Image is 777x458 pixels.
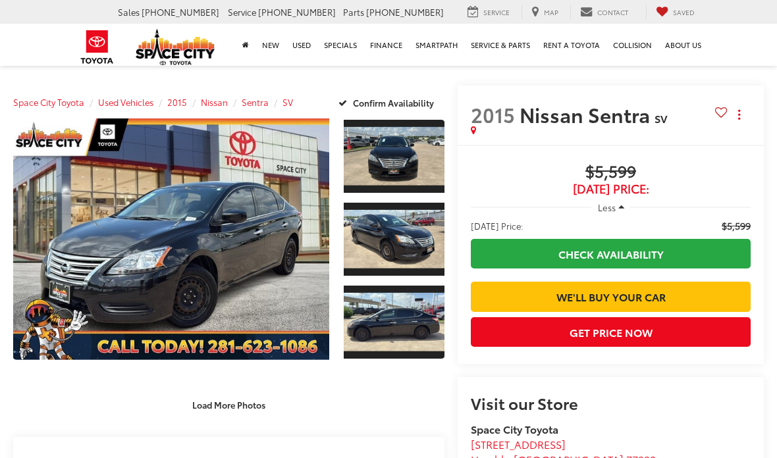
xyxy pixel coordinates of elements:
span: Sales [118,6,140,18]
a: We'll Buy Your Car [471,282,751,311]
a: Service & Parts [464,24,537,66]
img: 2015 Nissan Sentra SV [342,293,445,351]
img: 2015 Nissan Sentra SV [342,127,445,185]
button: Load More Photos [183,394,275,417]
a: Sentra [242,96,269,108]
a: New [255,24,286,66]
a: Used [286,24,317,66]
span: Less [598,201,616,213]
span: [DATE] Price: [471,219,523,232]
span: [PHONE_NUMBER] [366,6,444,18]
span: [DATE] Price: [471,182,751,195]
a: Finance [363,24,409,66]
span: SV [655,111,668,126]
button: Get Price Now [471,317,751,347]
a: My Saved Vehicles [646,5,705,19]
img: Toyota [72,26,122,68]
span: Contact [597,7,628,17]
span: $5,599 [471,163,751,182]
a: About Us [658,24,708,66]
img: 2015 Nissan Sentra SV [10,118,332,360]
strong: Space City Toyota [471,421,558,436]
a: Expand Photo 2 [344,201,444,277]
button: Actions [728,103,751,126]
a: Home [236,24,255,66]
a: SmartPath [409,24,464,66]
a: Rent a Toyota [537,24,606,66]
a: Map [522,5,568,19]
a: Check Availability [471,239,751,268]
a: Contact [570,5,638,19]
span: Nissan Sentra [520,100,655,128]
span: [PHONE_NUMBER] [142,6,219,18]
span: Service [228,6,256,18]
a: Expand Photo 1 [344,118,444,194]
a: SV [282,96,293,108]
a: Expand Photo 3 [344,284,444,360]
a: Service [458,5,520,19]
a: Used Vehicles [98,96,153,108]
span: Map [544,7,558,17]
a: Collision [606,24,658,66]
span: [STREET_ADDRESS] [471,436,566,451]
h2: Visit our Store [471,394,751,411]
a: 2015 [167,96,187,108]
a: Nissan [201,96,228,108]
span: Parts [343,6,364,18]
span: [PHONE_NUMBER] [258,6,336,18]
a: Space City Toyota [13,96,84,108]
span: $5,599 [722,219,751,232]
span: 2015 [471,100,515,128]
img: 2015 Nissan Sentra SV [342,210,445,268]
a: Specials [317,24,363,66]
span: Confirm Availability [353,97,434,109]
button: Less [591,195,631,219]
img: Space City Toyota [136,29,215,65]
button: Confirm Availability [331,91,445,114]
a: Expand Photo 0 [13,118,329,360]
span: Saved [673,7,695,17]
span: Service [483,7,510,17]
span: dropdown dots [738,109,740,120]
